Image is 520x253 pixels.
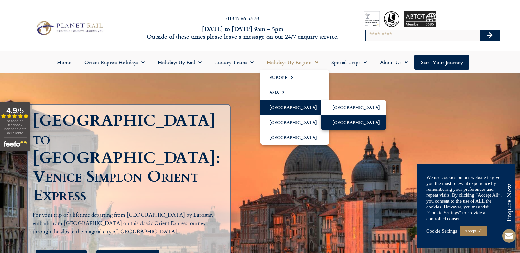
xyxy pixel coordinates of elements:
button: Search [480,30,499,41]
a: Home [51,55,78,70]
p: For your trip of a lifetime departing from [GEOGRAPHIC_DATA] by Eurostar, embark from [GEOGRAPHIC... [33,211,220,236]
a: [GEOGRAPHIC_DATA] [260,130,329,145]
a: Orient Express Holidays [78,55,151,70]
div: We use cookies on our website to give you the most relevant experience by remembering your prefer... [426,174,505,222]
h1: [GEOGRAPHIC_DATA] to [GEOGRAPHIC_DATA]: Venice Simplon Orient Express [33,111,220,205]
a: Cookie Settings [426,228,457,234]
a: [GEOGRAPHIC_DATA] [321,100,386,115]
nav: Menu [3,55,517,70]
a: Special Trips [325,55,373,70]
a: 01347 66 53 33 [226,14,259,22]
a: Asia [260,85,329,100]
a: Accept All [460,226,487,236]
a: About Us [373,55,414,70]
a: [GEOGRAPHIC_DATA] [260,115,329,130]
a: Holidays by Rail [151,55,208,70]
a: Holidays by Region [260,55,325,70]
a: [GEOGRAPHIC_DATA] [321,115,386,130]
img: Planet Rail Train Holidays Logo [34,19,105,37]
ul: [GEOGRAPHIC_DATA] [321,100,386,130]
a: [GEOGRAPHIC_DATA] [260,100,329,115]
a: Luxury Trains [208,55,260,70]
a: Start your Journey [414,55,469,70]
h6: [DATE] to [DATE] 9am – 5pm Outside of these times please leave a message on our 24/7 enquiry serv... [140,25,345,41]
a: Europe [260,70,329,85]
